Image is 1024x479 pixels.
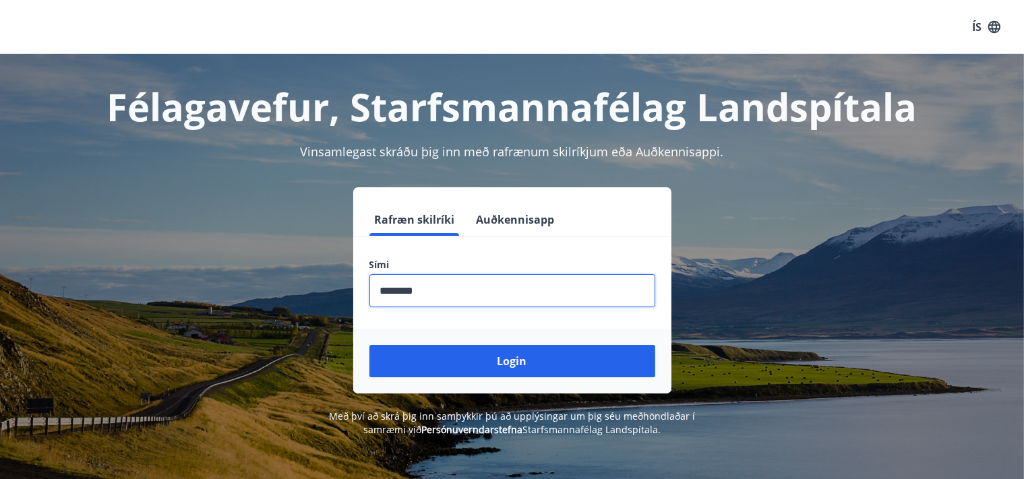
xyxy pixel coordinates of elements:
a: Persónuverndarstefna [421,423,522,436]
button: Rafræn skilríki [369,203,460,236]
button: ÍS [965,15,1008,39]
span: Með því að skrá þig inn samþykkir þú að upplýsingar um þig séu meðhöndlaðar í samræmi við Starfsm... [329,410,695,436]
label: Sími [369,258,655,272]
button: Login [369,345,655,377]
h1: Félagavefur, Starfsmannafélag Landspítala [43,81,982,132]
button: Auðkennisapp [471,203,560,236]
span: Vinsamlegast skráðu þig inn með rafrænum skilríkjum eða Auðkennisappi. [301,143,724,160]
